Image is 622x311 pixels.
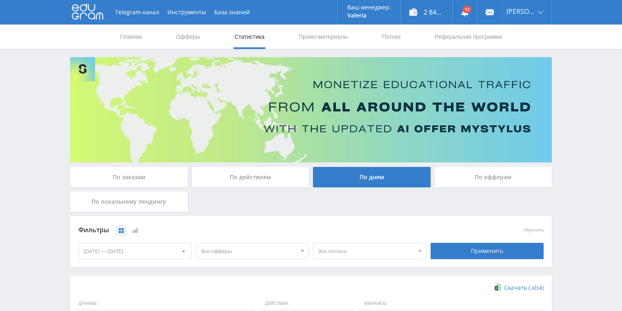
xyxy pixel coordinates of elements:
[70,57,552,162] img: Banner
[259,297,354,311] span: Действия:
[435,167,552,187] div: По офферам
[504,284,544,291] span: Скачать (.xlsx)
[495,283,502,291] img: xlsx
[313,167,431,187] div: По дням
[70,167,188,187] div: По заказам
[358,297,546,311] span: Финансы:
[233,24,265,49] a: Статистика
[201,243,297,259] span: Все офферы
[70,191,188,212] div: По локальному лендингу
[74,297,255,311] span: Данные:
[318,243,414,259] span: Все потоки
[119,24,142,49] a: Главная
[434,24,503,49] a: Реферальная программа
[192,167,309,187] div: По действиям
[524,227,544,233] button: сбросить
[298,24,349,49] a: Промо-материалы
[431,243,544,259] div: Применить
[347,4,391,11] p: Ваш менеджер:
[506,8,535,15] span: [PERSON_NAME]
[175,24,201,49] a: Офферы
[347,12,391,19] p: Valeria
[78,224,427,236] div: Фильтры
[495,284,544,292] a: Скачать (.xlsx)
[381,24,402,49] a: Потоки
[79,243,191,259] div: [DATE] — [DATE]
